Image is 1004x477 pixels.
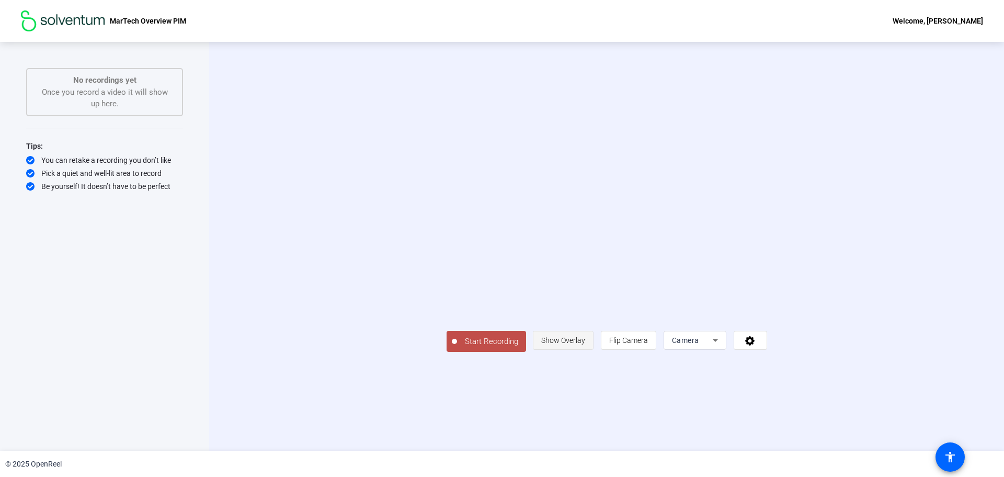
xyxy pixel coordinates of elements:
div: Be yourself! It doesn’t have to be perfect [26,181,183,192]
span: Start Recording [457,336,526,348]
span: Show Overlay [541,336,585,345]
div: Once you record a video it will show up here. [38,74,172,110]
span: Camera [672,336,699,345]
button: Show Overlay [533,331,594,350]
div: Welcome, [PERSON_NAME] [893,15,983,27]
p: MarTech Overview PIM [110,15,186,27]
button: Flip Camera [601,331,656,350]
div: Pick a quiet and well-lit area to record [26,168,183,179]
mat-icon: accessibility [944,451,956,463]
div: You can retake a recording you don’t like [26,155,183,165]
button: Start Recording [447,331,526,352]
p: No recordings yet [38,74,172,86]
img: OpenReel logo [21,10,105,31]
div: © 2025 OpenReel [5,459,62,470]
div: Tips: [26,140,183,152]
span: Flip Camera [609,336,648,345]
